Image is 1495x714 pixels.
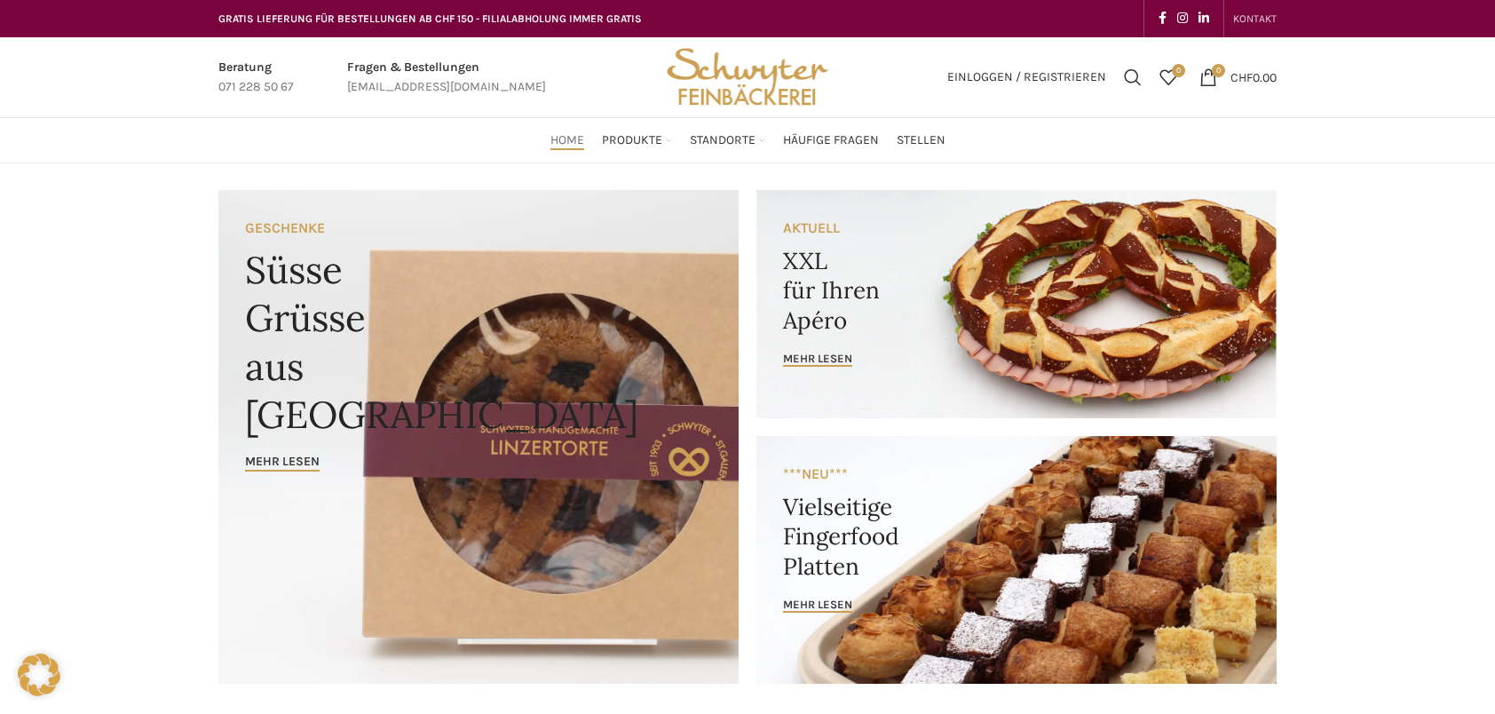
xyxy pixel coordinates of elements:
[1172,6,1193,31] a: Instagram social link
[897,123,945,158] a: Stellen
[783,123,879,158] a: Häufige Fragen
[218,190,739,684] a: Banner link
[660,37,835,117] img: Bäckerei Schwyter
[690,132,755,149] span: Standorte
[897,132,945,149] span: Stellen
[1230,69,1277,84] bdi: 0.00
[1230,69,1253,84] span: CHF
[1233,12,1277,25] span: KONTAKT
[1190,59,1285,95] a: 0 CHF0.00
[756,190,1277,418] a: Banner link
[218,12,642,25] span: GRATIS LIEFERUNG FÜR BESTELLUNGEN AB CHF 150 - FILIALABHOLUNG IMMER GRATIS
[660,68,835,83] a: Site logo
[1224,1,1285,36] div: Secondary navigation
[1172,64,1185,77] span: 0
[1193,6,1214,31] a: Linkedin social link
[783,132,879,149] span: Häufige Fragen
[1153,6,1172,31] a: Facebook social link
[210,123,1285,158] div: Main navigation
[550,132,584,149] span: Home
[1151,59,1186,95] div: Meine Wunschliste
[550,123,584,158] a: Home
[1212,64,1225,77] span: 0
[602,123,672,158] a: Produkte
[938,59,1115,95] a: Einloggen / Registrieren
[602,132,662,149] span: Produkte
[1115,59,1151,95] a: Suchen
[690,123,765,158] a: Standorte
[1151,59,1186,95] a: 0
[347,58,546,98] a: Infobox link
[756,436,1277,684] a: Banner link
[947,71,1106,83] span: Einloggen / Registrieren
[1233,1,1277,36] a: KONTAKT
[218,58,294,98] a: Infobox link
